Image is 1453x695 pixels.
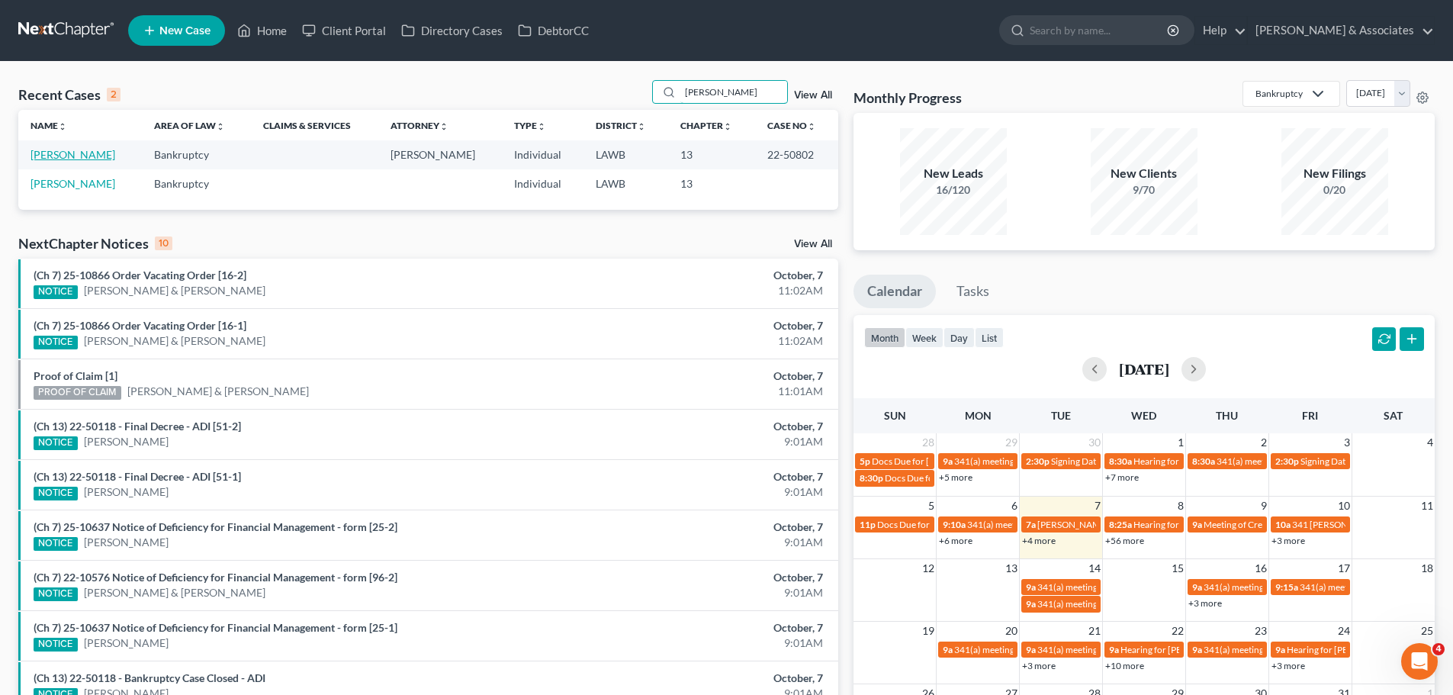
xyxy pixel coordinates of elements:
[34,487,78,500] div: NOTICE
[84,434,169,449] a: [PERSON_NAME]
[1302,409,1318,422] span: Fri
[1131,409,1156,422] span: Wed
[34,587,78,601] div: NOTICE
[127,384,309,399] a: [PERSON_NAME] & [PERSON_NAME]
[1004,622,1019,640] span: 20
[570,469,823,484] div: October, 7
[723,122,732,131] i: unfold_more
[1105,660,1144,671] a: +10 more
[967,519,1114,530] span: 341(a) meeting for [PERSON_NAME]
[1026,598,1036,610] span: 9a
[1419,559,1435,578] span: 18
[1248,17,1434,44] a: [PERSON_NAME] & Associates
[1087,433,1102,452] span: 30
[1091,182,1197,198] div: 9/70
[668,169,755,198] td: 13
[1170,622,1185,640] span: 22
[570,368,823,384] div: October, 7
[34,470,241,483] a: (Ch 13) 22-50118 - Final Decree - ADI [51-1]
[84,333,265,349] a: [PERSON_NAME] & [PERSON_NAME]
[1004,433,1019,452] span: 29
[570,434,823,449] div: 9:01AM
[1170,559,1185,578] span: 15
[1051,409,1071,422] span: Tue
[1401,643,1438,680] iframe: Intercom live chat
[583,140,668,169] td: LAWB
[31,120,67,131] a: Nameunfold_more
[34,269,246,282] a: (Ch 7) 25-10866 Order Vacating Order [16-2]
[1292,519,1381,530] span: 341 [PERSON_NAME]
[1192,455,1215,467] span: 8:30a
[1105,471,1139,483] a: +7 more
[34,537,78,551] div: NOTICE
[1109,644,1119,655] span: 9a
[34,671,265,684] a: (Ch 13) 22-50118 - Bankruptcy Case Closed - ADI
[1253,622,1268,640] span: 23
[84,484,169,500] a: [PERSON_NAME]
[853,88,962,107] h3: Monthly Progress
[1109,519,1132,530] span: 8:25a
[1022,660,1056,671] a: +3 more
[1336,497,1352,515] span: 10
[1204,644,1351,655] span: 341(a) meeting for [PERSON_NAME]
[767,120,816,131] a: Case Nounfold_more
[84,635,169,651] a: [PERSON_NAME]
[965,409,992,422] span: Mon
[570,419,823,434] div: October, 7
[502,169,583,198] td: Individual
[943,644,953,655] span: 9a
[872,455,1078,467] span: Docs Due for [PERSON_NAME] & [PERSON_NAME]
[1419,497,1435,515] span: 11
[1216,409,1238,422] span: Thu
[1192,519,1202,530] span: 9a
[570,484,823,500] div: 9:01AM
[34,336,78,349] div: NOTICE
[860,455,870,467] span: 5p
[860,519,876,530] span: 11p
[34,369,117,382] a: Proof of Claim [1]
[921,559,936,578] span: 12
[583,169,668,198] td: LAWB
[943,275,1003,308] a: Tasks
[1037,519,1166,530] span: [PERSON_NAME] - Arraignment
[1259,497,1268,515] span: 9
[1188,597,1222,609] a: +3 more
[251,110,378,140] th: Claims & Services
[1192,581,1202,593] span: 9a
[680,120,732,131] a: Chapterunfold_more
[31,177,115,190] a: [PERSON_NAME]
[1281,165,1388,182] div: New Filings
[84,283,265,298] a: [PERSON_NAME] & [PERSON_NAME]
[34,436,78,450] div: NOTICE
[159,25,211,37] span: New Case
[1426,433,1435,452] span: 4
[1217,455,1364,467] span: 341(a) meeting for [PERSON_NAME]
[1271,660,1305,671] a: +3 more
[637,122,646,131] i: unfold_more
[142,140,250,169] td: Bankruptcy
[1022,535,1056,546] a: +4 more
[900,182,1007,198] div: 16/120
[34,420,241,433] a: (Ch 13) 22-50118 - Final Decree - ADI [51-2]
[570,671,823,686] div: October, 7
[1281,182,1388,198] div: 0/20
[570,318,823,333] div: October, 7
[34,621,397,634] a: (Ch 7) 25-10637 Notice of Deficiency for Financial Management - form [25-1]
[1275,581,1298,593] span: 9:15a
[1275,644,1285,655] span: 9a
[570,585,823,600] div: 9:01AM
[1010,497,1019,515] span: 6
[1026,519,1036,530] span: 7a
[18,234,172,253] div: NextChapter Notices
[1026,455,1050,467] span: 2:30p
[794,90,832,101] a: View All
[294,17,394,44] a: Client Portal
[107,88,121,101] div: 2
[1037,598,1185,610] span: 341(a) meeting for [PERSON_NAME]
[1192,644,1202,655] span: 9a
[378,140,502,169] td: [PERSON_NAME]
[943,455,953,467] span: 9a
[1271,535,1305,546] a: +3 more
[34,638,78,652] div: NOTICE
[1259,433,1268,452] span: 2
